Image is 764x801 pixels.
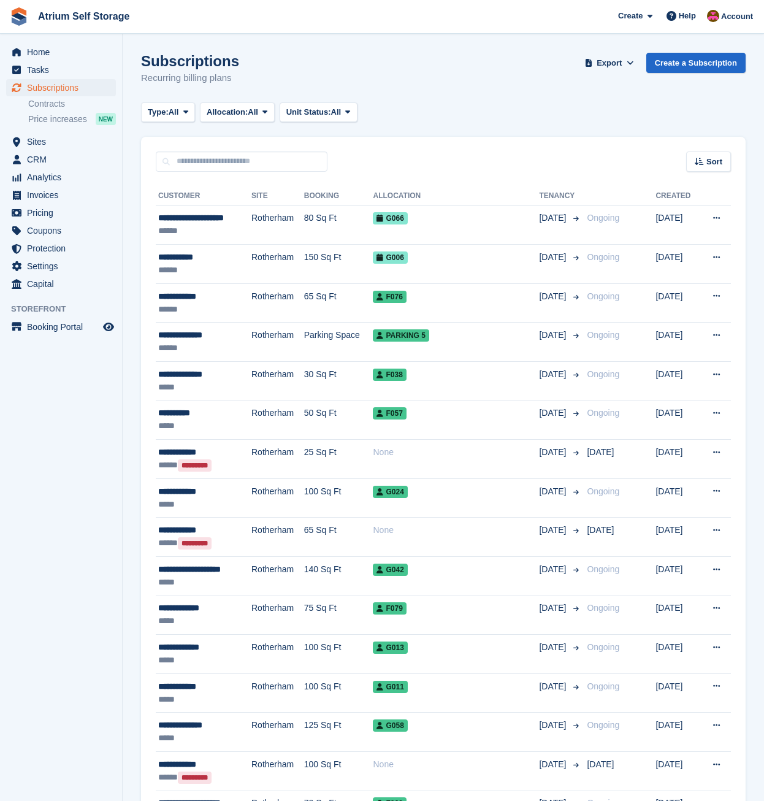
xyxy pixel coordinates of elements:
span: Protection [27,240,101,257]
span: Pricing [27,204,101,221]
span: Ongoing [587,291,619,301]
td: Rotherham [251,596,304,635]
th: Customer [156,186,251,206]
a: menu [6,169,116,186]
td: Rotherham [251,362,304,401]
td: [DATE] [655,283,699,323]
span: [DATE] [539,641,568,654]
span: Ongoing [587,330,619,340]
span: [DATE] [539,758,568,771]
span: [DATE] [587,525,614,535]
td: Rotherham [251,557,304,596]
span: [DATE] [587,447,614,457]
a: menu [6,133,116,150]
td: Rotherham [251,478,304,518]
span: Booking Portal [27,318,101,335]
td: 100 Sq Ft [304,673,373,713]
span: [DATE] [539,524,568,537]
button: Type: All [141,102,195,123]
span: Ongoing [587,720,619,730]
span: Allocation: [207,106,248,118]
span: Ongoing [587,408,619,418]
span: [DATE] [539,719,568,732]
button: Unit Status: All [280,102,357,123]
a: menu [6,275,116,293]
span: G006 [373,251,407,264]
a: menu [6,318,116,335]
span: G024 [373,486,407,498]
span: [DATE] [539,446,568,459]
a: menu [6,79,116,96]
td: [DATE] [655,205,699,245]
span: Ongoing [587,681,619,691]
td: 140 Sq Ft [304,557,373,596]
td: 65 Sq Ft [304,283,373,323]
td: Rotherham [251,635,304,674]
span: [DATE] [539,368,568,381]
td: 100 Sq Ft [304,478,373,518]
a: Create a Subscription [646,53,746,73]
td: [DATE] [655,557,699,596]
span: Parking 5 [373,329,429,342]
td: [DATE] [655,440,699,479]
span: F038 [373,369,406,381]
span: Unit Status: [286,106,331,118]
div: None [373,524,539,537]
td: Rotherham [251,205,304,245]
a: menu [6,186,116,204]
a: Contracts [28,98,116,110]
span: CRM [27,151,101,168]
td: [DATE] [655,518,699,557]
span: Home [27,44,101,61]
span: G066 [373,212,407,224]
td: [DATE] [655,323,699,362]
span: Settings [27,258,101,275]
td: Rotherham [251,518,304,557]
td: Rotherham [251,283,304,323]
p: Recurring billing plans [141,71,239,85]
span: [DATE] [539,602,568,615]
span: F057 [373,407,406,420]
div: None [373,446,539,459]
button: Export [583,53,636,73]
a: menu [6,240,116,257]
td: 65 Sq Ft [304,518,373,557]
span: Tasks [27,61,101,79]
th: Created [655,186,699,206]
span: [DATE] [587,759,614,769]
td: [DATE] [655,635,699,674]
span: Price increases [28,113,87,125]
td: Parking Space [304,323,373,362]
span: F079 [373,602,406,615]
a: Price increases NEW [28,112,116,126]
span: [DATE] [539,680,568,693]
span: Help [679,10,696,22]
span: Ongoing [587,213,619,223]
span: G011 [373,681,407,693]
span: All [248,106,258,118]
td: Rotherham [251,673,304,713]
span: Ongoing [587,369,619,379]
td: Rotherham [251,400,304,440]
span: [DATE] [539,485,568,498]
span: [DATE] [539,290,568,303]
span: [DATE] [539,563,568,576]
td: Rotherham [251,440,304,479]
span: [DATE] [539,329,568,342]
span: Ongoing [587,486,619,496]
td: Rotherham [251,245,304,284]
td: [DATE] [655,752,699,791]
td: Rotherham [251,752,304,791]
button: Allocation: All [200,102,275,123]
img: Mark Rhodes [707,10,719,22]
td: 100 Sq Ft [304,635,373,674]
div: NEW [96,113,116,125]
td: Rotherham [251,713,304,752]
a: menu [6,222,116,239]
span: Sort [706,156,722,168]
span: Analytics [27,169,101,186]
td: 125 Sq Ft [304,713,373,752]
td: 30 Sq Ft [304,362,373,401]
span: Account [721,10,753,23]
span: F076 [373,291,406,303]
